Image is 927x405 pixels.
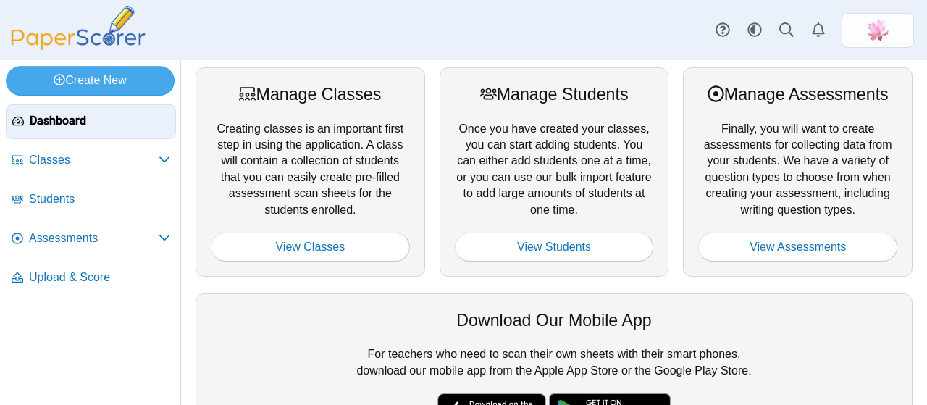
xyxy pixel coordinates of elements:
[6,6,151,50] img: PaperScorer
[440,67,669,277] div: Once you have created your classes, you can start adding students. You can either add students on...
[6,222,176,256] a: Assessments
[698,83,897,106] div: Manage Assessments
[211,309,897,332] div: Download Our Mobile App
[6,66,175,95] a: Create New
[196,67,425,277] div: Creating classes is an important first step in using the application. A class will contain a coll...
[211,83,410,106] div: Manage Classes
[6,183,176,217] a: Students
[802,14,834,46] a: Alerts
[29,191,170,207] span: Students
[6,261,176,296] a: Upload & Score
[30,113,169,129] span: Dashboard
[29,230,159,246] span: Assessments
[866,19,889,42] span: Xinmei Li
[29,270,170,285] span: Upload & Score
[6,40,151,52] a: PaperScorer
[455,83,654,106] div: Manage Students
[866,19,889,42] img: ps.MuGhfZT6iQwmPTCC
[29,152,159,168] span: Classes
[683,67,913,277] div: Finally, you will want to create assessments for collecting data from your students. We have a va...
[698,233,897,262] a: View Assessments
[842,13,914,48] a: ps.MuGhfZT6iQwmPTCC
[455,233,654,262] a: View Students
[211,233,410,262] a: View Classes
[6,143,176,178] a: Classes
[6,104,176,139] a: Dashboard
